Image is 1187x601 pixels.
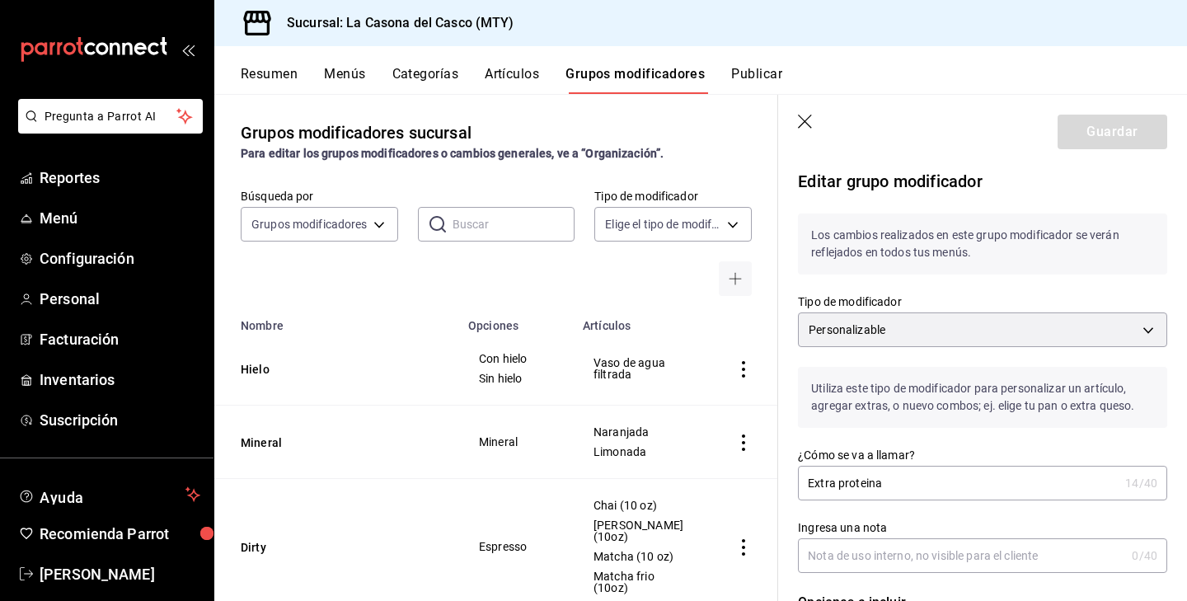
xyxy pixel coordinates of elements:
a: Pregunta a Parrot AI [12,120,203,137]
button: Publicar [731,66,782,94]
input: Nota de uso interno, no visible para el cliente [798,539,1125,572]
button: open_drawer_menu [181,43,195,56]
button: Resumen [241,66,298,94]
th: Artículos [573,309,709,332]
span: Recomienda Parrot [40,523,200,545]
button: Menús [324,66,365,94]
span: [PERSON_NAME] (10oz) [593,519,688,542]
span: Menú [40,207,200,229]
button: Artículos [485,66,539,94]
span: Chai (10 oz) [593,500,688,511]
span: Limonada [593,446,688,458]
label: Ingresa una nota [798,522,1167,533]
div: 14 /40 [1125,475,1157,491]
button: Grupos modificadores [565,66,705,94]
span: Grupos modificadores [251,216,368,232]
span: Inventarios [40,369,200,391]
span: [PERSON_NAME] [40,563,200,585]
span: Facturación [40,328,200,350]
span: Sin hielo [479,373,552,384]
div: 0 /40 [1132,547,1157,564]
div: Grupos modificadores sucursal [241,120,472,145]
label: Tipo de modificador [594,190,752,202]
label: Tipo de modificador [798,296,1167,308]
button: Pregunta a Parrot AI [18,99,203,134]
button: Mineral [241,434,439,451]
span: Espresso [479,541,552,552]
th: Nombre [214,309,458,332]
span: Ayuda [40,485,179,505]
span: Personal [40,288,200,310]
span: Vaso de agua filtrada [593,357,688,380]
span: Suscripción [40,409,200,431]
span: Configuración [40,247,200,270]
p: Los cambios realizados en este grupo modificador se verán reflejados en todos tus menús. [798,214,1167,275]
span: Personalizable [809,322,885,338]
button: Dirty [241,539,439,556]
p: Editar grupo modificador [798,169,1167,194]
div: navigation tabs [241,66,1187,94]
strong: Para editar los grupos modificadores o cambios generales, ve a “Organización”. [241,147,664,160]
span: Naranjada [593,426,688,438]
button: Categorías [392,66,459,94]
span: Matcha frio (10oz) [593,570,688,594]
p: Utiliza este tipo de modificador para personalizar un artículo, agregar extras, o nuevo combos; e... [798,367,1167,428]
button: actions [735,539,752,556]
span: Pregunta a Parrot AI [45,108,177,125]
button: actions [735,361,752,378]
span: Reportes [40,167,200,189]
span: Mineral [479,436,552,448]
span: Elige el tipo de modificador [605,216,721,232]
button: Hielo [241,361,439,378]
span: Con hielo [479,353,552,364]
label: Búsqueda por [241,190,398,202]
th: Opciones [458,309,573,332]
span: Matcha (10 oz) [593,551,688,562]
label: ¿Cómo se va a llamar? [798,449,1167,461]
h3: Sucursal: La Casona del Casco (MTY) [274,13,514,33]
input: Buscar [453,208,575,241]
button: actions [735,434,752,451]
